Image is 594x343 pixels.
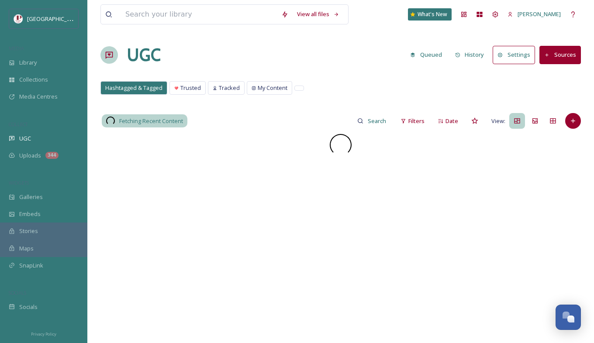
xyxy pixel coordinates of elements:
[19,303,38,311] span: Socials
[363,112,392,130] input: Search
[119,117,183,125] span: Fetching Recent Content
[493,46,535,64] button: Settings
[121,5,277,24] input: Search your library
[19,151,41,160] span: Uploads
[408,117,425,125] span: Filters
[451,46,493,63] a: History
[491,117,505,125] span: View:
[180,84,201,92] span: Trusted
[14,14,23,23] img: download%20(5).png
[9,121,28,127] span: COLLECT
[539,46,581,64] button: Sources
[19,244,34,253] span: Maps
[105,84,162,92] span: Hashtagged & Tagged
[19,134,31,143] span: UGC
[445,117,458,125] span: Date
[19,227,38,235] span: Stories
[406,46,446,63] button: Queued
[9,289,26,296] span: SOCIALS
[31,328,56,339] a: Privacy Policy
[406,46,451,63] a: Queued
[19,193,43,201] span: Galleries
[293,6,344,23] a: View all files
[27,14,83,23] span: [GEOGRAPHIC_DATA]
[493,46,539,64] a: Settings
[9,179,29,186] span: WIDGETS
[19,261,43,270] span: SnapLink
[518,10,561,18] span: [PERSON_NAME]
[503,6,565,23] a: [PERSON_NAME]
[19,210,41,218] span: Embeds
[19,93,58,101] span: Media Centres
[31,331,56,337] span: Privacy Policy
[45,152,59,159] div: 344
[19,75,48,84] span: Collections
[219,84,240,92] span: Tracked
[408,8,452,21] a: What's New
[9,45,24,51] span: MEDIA
[258,84,287,92] span: My Content
[556,305,581,330] button: Open Chat
[127,42,161,68] a: UGC
[451,46,489,63] button: History
[19,58,37,67] span: Library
